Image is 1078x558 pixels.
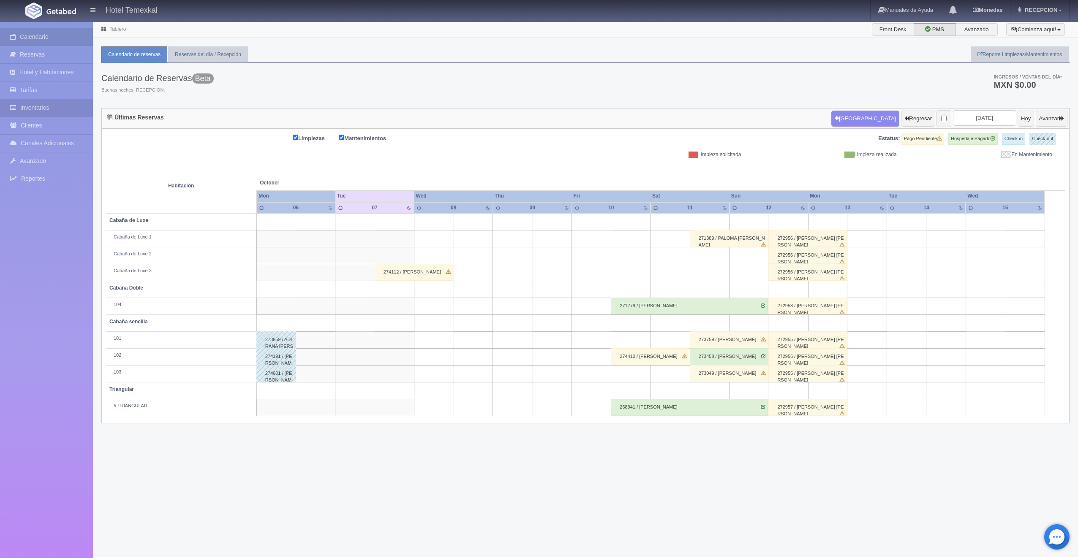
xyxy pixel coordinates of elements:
img: Getabed [25,3,42,19]
div: 273458 / [PERSON_NAME] [690,348,768,365]
div: 07 [362,204,387,211]
a: Tablero [109,26,126,32]
span: Beta [192,73,214,84]
div: 103 [109,369,253,376]
b: Monedas [973,7,1002,13]
div: 268941 / [PERSON_NAME] [611,399,768,416]
div: Limpieza solicitada [592,151,747,158]
th: Wed [966,190,1045,202]
div: 273049 / [PERSON_NAME] [690,365,768,382]
div: 272955 / [PERSON_NAME] [PERSON_NAME] [768,331,847,348]
div: En Mantenimiento [903,151,1059,158]
div: 272958 / [PERSON_NAME] [PERSON_NAME] [768,298,847,314]
label: PMS [914,23,956,36]
div: 272955 / [PERSON_NAME] [PERSON_NAME] [768,365,847,382]
div: 273859 / ADIRANA [PERSON_NAME] [256,331,296,348]
b: Triangular [109,386,134,392]
b: Cabaña sencilla [109,319,148,325]
h3: MXN $0.00 [994,81,1062,89]
div: 272955 / [PERSON_NAME] [PERSON_NAME] [768,348,847,365]
h4: Últimas Reservas [107,114,164,121]
input: Mantenimientos [339,135,344,140]
th: Thu [493,190,572,202]
div: 09 [520,204,545,211]
div: 271779 / [PERSON_NAME] [611,298,768,314]
button: ¡Comienza aquí! [1006,23,1065,36]
button: [GEOGRAPHIC_DATA] [831,111,899,127]
label: Hospedaje Pagado [948,133,998,145]
div: Cabaña de Luxe 3 [109,268,253,274]
div: 272957 / [PERSON_NAME] [PERSON_NAME] [768,399,847,416]
div: 101 [109,335,253,342]
span: Buenas noches, RECEPCION. [101,87,214,94]
div: 274191 / [PERSON_NAME] [256,348,296,365]
a: Calendario de reservas [101,46,167,63]
label: Pago Pendiente [901,133,944,145]
th: Tue [335,190,414,202]
div: Cabaña de Luxe 1 [109,234,253,241]
div: 10 [599,204,623,211]
button: Avanzar [1036,111,1067,127]
th: Tue [887,190,966,202]
div: 271389 / PALOMA [PERSON_NAME] [690,230,768,247]
b: Cabaña de Luxe [109,217,148,223]
th: Mon [808,190,887,202]
div: 104 [109,301,253,308]
span: Ingresos / Ventas del día [994,74,1062,79]
label: Avanzado [955,23,998,36]
div: 11 [678,204,702,211]
div: 06 [283,204,308,211]
label: Check-in [1002,133,1025,145]
b: Cabaña Doble [109,285,143,291]
div: 13 [835,204,860,211]
label: Limpiezas [293,133,338,143]
th: Sun [730,190,808,202]
label: Check-out [1029,133,1056,145]
label: Front Desk [872,23,914,36]
strong: Habitación [168,183,194,189]
div: 12 [756,204,781,211]
a: Reservas del día / Recepción [168,46,248,63]
div: 08 [441,204,466,211]
div: Cabaña de Luxe 2 [109,251,253,257]
div: 102 [109,352,253,359]
label: Mantenimientos [339,133,399,143]
th: Mon [256,190,335,202]
input: Limpiezas [293,135,298,140]
div: 14 [914,204,939,211]
div: 274112 / [PERSON_NAME] [375,264,453,281]
div: 272956 / [PERSON_NAME] [PERSON_NAME] [768,247,847,264]
label: Estatus: [878,135,900,143]
h4: Hotel Temexkal [106,4,158,15]
button: Hoy [1018,111,1034,127]
button: Regresar [901,111,935,127]
span: October [260,179,411,187]
div: 273759 / [PERSON_NAME] [690,331,768,348]
img: Getabed [46,8,76,14]
div: 272956 / [PERSON_NAME] [PERSON_NAME] [768,230,847,247]
div: 15 [993,204,1018,211]
span: RECEPCION [1023,7,1057,13]
div: Limpieza realizada [747,151,903,158]
th: Sat [651,190,730,202]
th: Fri [572,190,651,202]
div: 274410 / [PERSON_NAME] [611,348,689,365]
a: Reporte Limpiezas/Mantenimientos [971,46,1069,63]
th: Wed [414,190,493,202]
div: 272956 / [PERSON_NAME] [PERSON_NAME] [768,264,847,281]
div: 5 TRIANGULAR [109,403,253,409]
div: 274601 / [PERSON_NAME] [256,365,296,382]
h3: Calendario de Reservas [101,73,214,83]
